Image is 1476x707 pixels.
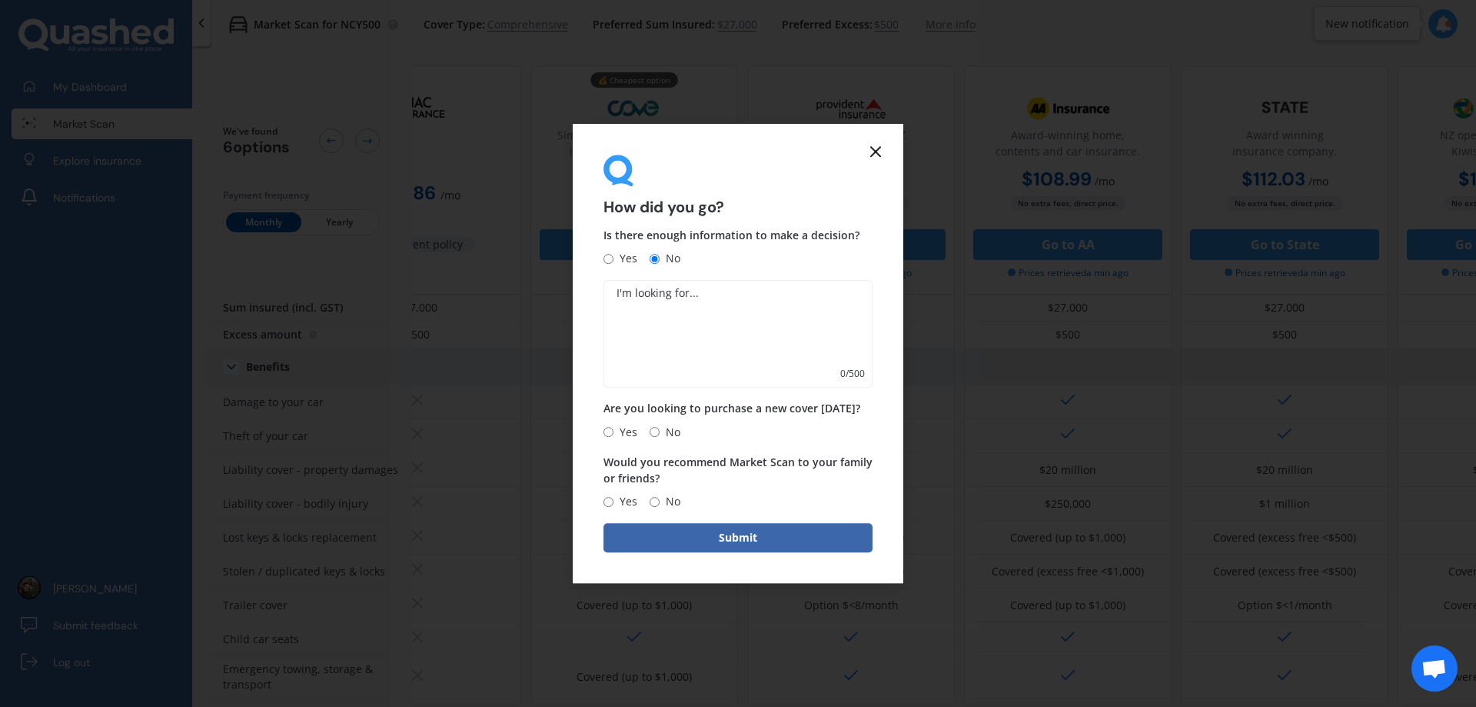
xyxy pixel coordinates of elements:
span: 0 / 500 [840,367,865,382]
span: Yes [613,492,637,511]
input: No [650,497,660,507]
span: No [660,423,680,442]
input: No [650,427,660,437]
span: Would you recommend Market Scan to your family or friends? [603,455,873,485]
span: Is there enough information to make a decision? [603,228,859,243]
span: Yes [613,250,637,268]
input: No [650,254,660,264]
span: Yes [613,423,637,442]
div: How did you go? [603,155,873,215]
span: No [660,492,680,511]
button: Submit [603,523,873,552]
a: Open chat [1411,645,1458,692]
span: No [660,250,680,268]
input: Yes [603,254,613,264]
span: Are you looking to purchase a new cover [DATE]? [603,402,860,416]
input: Yes [603,427,613,437]
input: Yes [603,497,613,507]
